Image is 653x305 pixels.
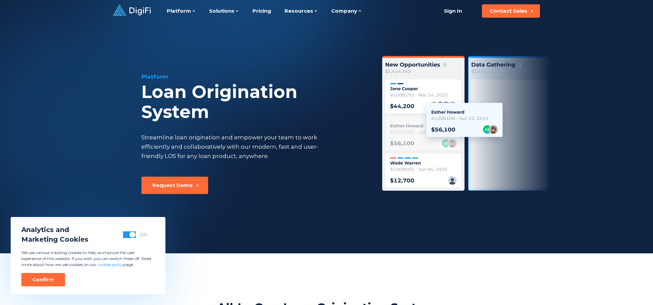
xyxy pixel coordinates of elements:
div: On [140,231,147,238]
div: Contact Sales [490,8,527,14]
button: Contact Sales [482,4,540,18]
p: We use various tracking cookies to help us improve the user experience of this website. If you wi... [21,250,155,268]
div: Loan Origination System [141,82,366,122]
div: Streamline loan origination and empower your team to work efficiently and collaboratively with ou... [141,133,331,161]
span: Marketing Cookies [21,235,88,244]
button: Request Demo [141,177,208,194]
a: Sign In [436,4,470,18]
div: Confirm [32,276,54,283]
div: Platform [141,73,366,81]
span: Analytics and [21,225,88,235]
div: Request Demo [152,182,193,189]
button: Confirm [21,273,65,286]
a: cookies policy [97,262,123,267]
